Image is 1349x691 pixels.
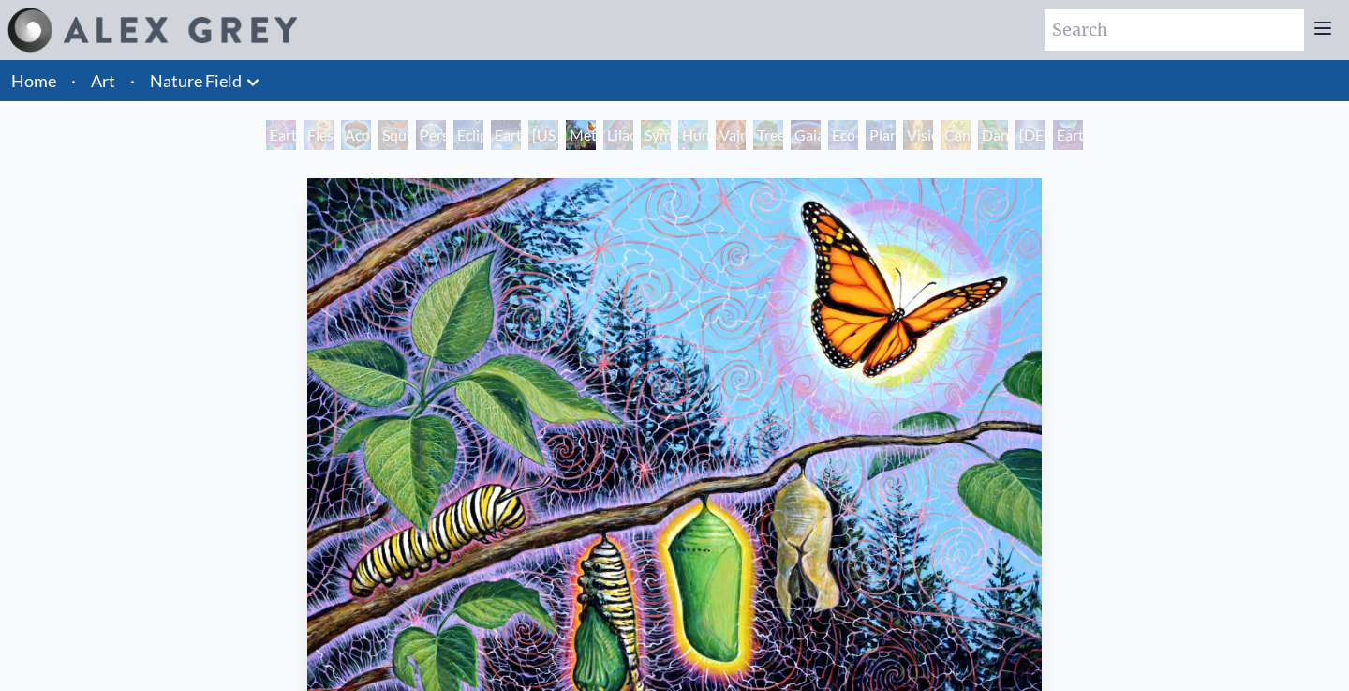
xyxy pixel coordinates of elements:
[123,60,142,101] li: ·
[378,120,408,150] div: Squirrel
[491,120,521,150] div: Earth Energies
[978,120,1008,150] div: Dance of Cannabia
[341,120,371,150] div: Acorn Dream
[416,120,446,150] div: Person Planet
[641,120,671,150] div: Symbiosis: Gall Wasp & Oak Tree
[1045,9,1304,51] input: Search
[11,70,56,91] a: Home
[1015,120,1045,150] div: [DEMOGRAPHIC_DATA] in the Ocean of Awareness
[304,120,334,150] div: Flesh of the Gods
[453,120,483,150] div: Eclipse
[828,120,858,150] div: Eco-Atlas
[1053,120,1083,150] div: Earthmind
[903,120,933,150] div: Vision Tree
[753,120,783,150] div: Tree & Person
[866,120,896,150] div: Planetary Prayers
[566,120,596,150] div: Metamorphosis
[91,68,115,94] a: Art
[941,120,971,150] div: Cannabis Mudra
[716,120,746,150] div: Vajra Horse
[266,120,296,150] div: Earth Witness
[603,120,633,150] div: Lilacs
[678,120,708,150] div: Humming Bird
[150,68,242,94] a: Nature Field
[791,120,821,150] div: Gaia
[64,60,83,101] li: ·
[528,120,558,150] div: [US_STATE] Song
